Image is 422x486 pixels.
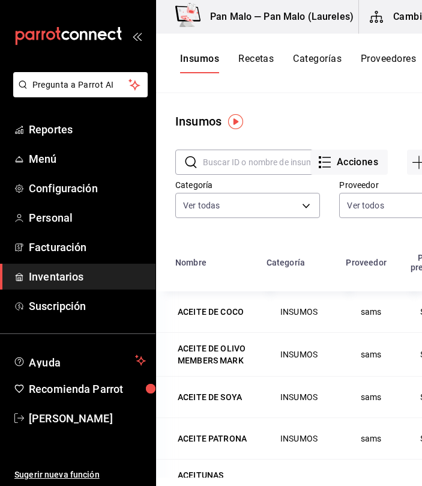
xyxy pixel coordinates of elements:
[178,391,242,403] div: ACEITE DE SOYA
[175,181,320,189] label: Categoría
[29,269,146,285] span: Inventarios
[346,258,386,267] div: Proveedor
[180,53,219,73] button: Insumos
[13,72,148,97] button: Pregunta a Parrot AI
[259,291,339,332] td: INSUMOS
[293,53,342,73] button: Categorías
[8,87,148,100] a: Pregunta a Parrot AI
[29,210,146,226] span: Personal
[29,121,146,138] span: Reportes
[132,31,142,41] button: open_drawer_menu
[29,298,146,314] span: Suscripción
[259,332,339,376] td: INSUMOS
[200,10,354,24] h3: Pan Malo — Pan Malo (Laureles)
[178,306,244,318] div: ACEITE DE COCO
[259,376,339,418] td: INSUMOS
[183,199,220,211] span: Ver todas
[347,199,384,211] span: Ver todos
[29,381,146,397] span: Recomienda Parrot
[32,79,129,91] span: Pregunta a Parrot AI
[310,150,388,175] button: Acciones
[29,410,146,427] span: [PERSON_NAME]
[339,376,403,418] td: sams
[29,180,146,196] span: Configuración
[29,151,146,167] span: Menú
[339,291,403,332] td: sams
[361,53,416,73] button: Proveedores
[29,353,130,368] span: Ayuda
[14,469,146,481] span: Sugerir nueva función
[259,418,339,459] td: INSUMOS
[339,418,403,459] td: sams
[29,239,146,255] span: Facturación
[178,342,250,366] div: ACEITE DE OLIVO MEMBERS MARK
[228,114,243,129] img: Tooltip marker
[178,433,247,445] div: ACEITE PATRONA
[175,258,206,267] div: Nombre
[238,53,274,73] button: Recetas
[175,112,222,130] div: Insumos
[267,258,305,267] div: Categoría
[203,150,320,174] input: Buscar ID o nombre de insumo
[339,332,403,376] td: sams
